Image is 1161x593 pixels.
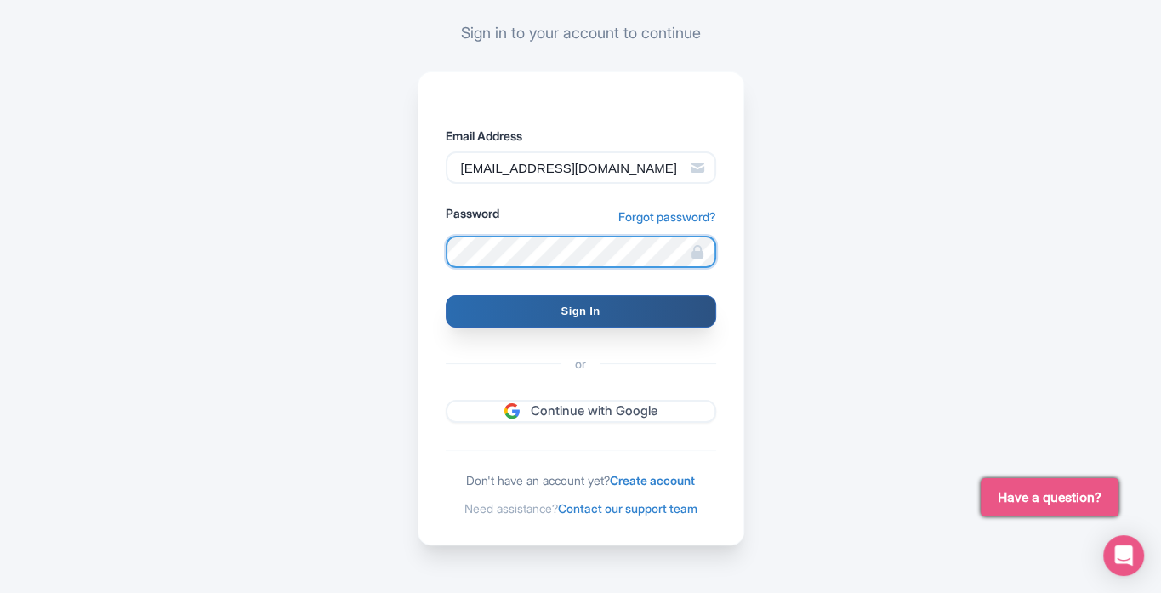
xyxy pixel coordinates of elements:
[558,501,697,516] a: Contact our support team
[1103,535,1144,576] div: Open Intercom Messenger
[418,21,744,44] p: Sign in to your account to continue
[446,127,716,145] label: Email Address
[446,295,716,328] input: Sign In
[446,499,716,517] div: Need assistance?
[446,471,716,489] div: Don't have an account yet?
[446,400,716,423] a: Continue with Google
[446,204,499,222] label: Password
[618,208,716,225] a: Forgot password?
[981,478,1118,516] button: Have a question?
[610,473,695,488] a: Create account
[446,151,716,184] input: Enter your email address
[561,355,600,373] span: or
[998,488,1101,508] span: Have a question?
